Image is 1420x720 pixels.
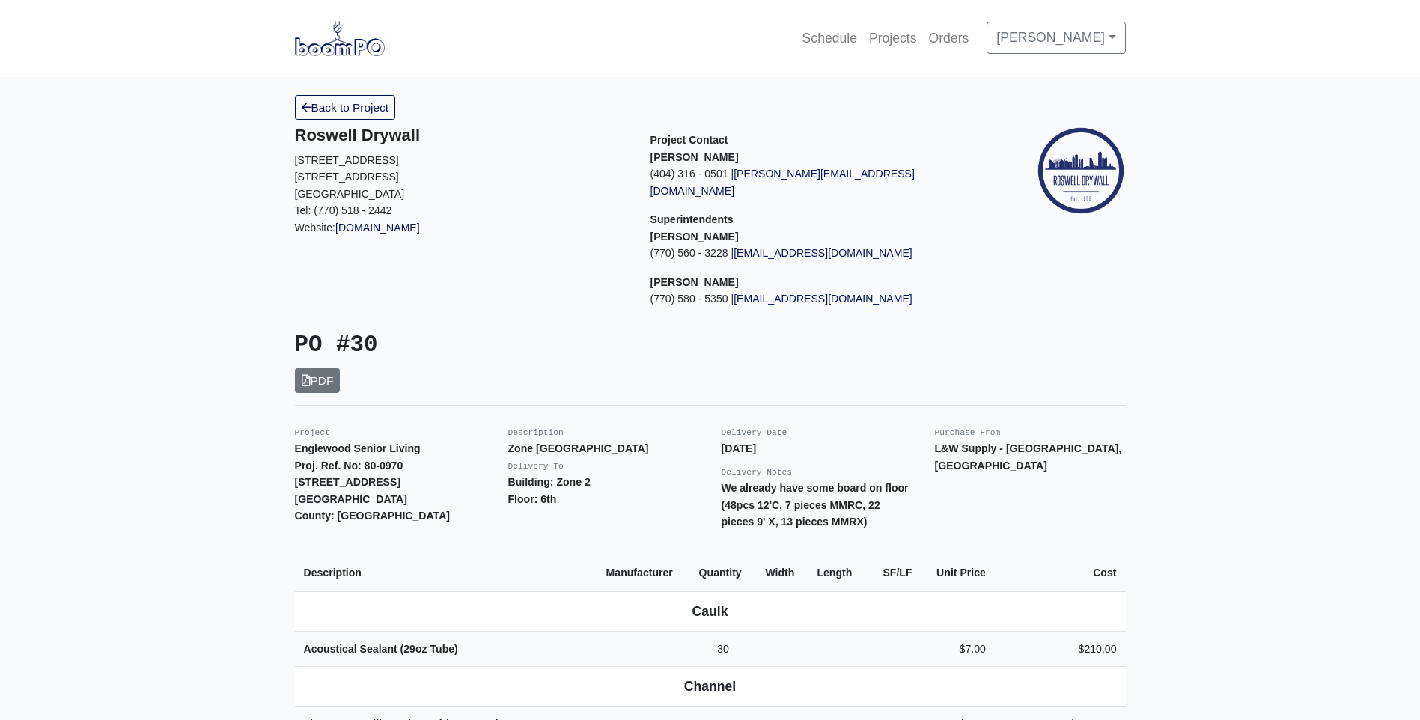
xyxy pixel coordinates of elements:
div: Website: [295,126,628,236]
img: boomPO [295,21,385,55]
a: [DOMAIN_NAME] [335,222,420,234]
p: (770) 560 - 3228 | [650,245,984,262]
small: Delivery To [508,462,564,471]
td: 30 [690,631,757,667]
th: SF/LF [866,555,921,591]
a: [PERSON_NAME] [987,22,1125,53]
p: [GEOGRAPHIC_DATA] [295,186,628,203]
small: Delivery Date [722,428,787,437]
th: Cost [995,555,1126,591]
th: Description [295,555,597,591]
b: Caulk [692,604,728,619]
span: Superintendents [650,213,734,225]
small: Project [295,428,330,437]
strong: Englewood Senior Living [295,442,421,454]
span: Project Contact [650,134,728,146]
strong: Proj. Ref. No: 80-0970 [295,460,403,472]
p: L&W Supply - [GEOGRAPHIC_DATA], [GEOGRAPHIC_DATA] [935,440,1126,474]
th: Width [756,555,808,591]
p: [STREET_ADDRESS] [295,168,628,186]
p: (404) 316 - 0501 | [650,165,984,199]
strong: [DATE] [722,442,757,454]
strong: Zone [GEOGRAPHIC_DATA] [508,442,649,454]
p: (770) 580 - 5350 | [650,290,984,308]
strong: [PERSON_NAME] [650,151,739,163]
strong: Building: Zone 2 [508,476,591,488]
td: $7.00 [921,631,995,667]
strong: [GEOGRAPHIC_DATA] [295,493,407,505]
a: Schedule [796,22,863,55]
th: Unit Price [921,555,995,591]
h5: Roswell Drywall [295,126,628,145]
p: [STREET_ADDRESS] [295,152,628,169]
small: Description [508,428,564,437]
a: [EMAIL_ADDRESS][DOMAIN_NAME] [734,247,912,259]
strong: [PERSON_NAME] [650,276,739,288]
h3: PO #30 [295,332,699,359]
a: Back to Project [295,95,396,120]
a: PDF [295,368,341,393]
a: Projects [863,22,923,55]
a: Orders [923,22,975,55]
th: Length [808,555,866,591]
p: Tel: (770) 518 - 2442 [295,202,628,219]
strong: Floor: 6th [508,493,557,505]
a: [EMAIL_ADDRESS][DOMAIN_NAME] [734,293,912,305]
a: [PERSON_NAME][EMAIL_ADDRESS][DOMAIN_NAME] [650,168,915,197]
b: Channel [684,679,736,694]
strong: Acoustical Sealant (29oz Tube) [304,643,458,655]
small: Purchase From [935,428,1001,437]
strong: [STREET_ADDRESS] [295,476,401,488]
th: Manufacturer [597,555,690,591]
small: Delivery Notes [722,468,793,477]
strong: We already have some board on floor (48pcs 12'C, 7 pieces MMRC, 22 pieces 9' X, 13 pieces MMRX) [722,482,909,528]
td: $210.00 [995,631,1126,667]
strong: County: [GEOGRAPHIC_DATA] [295,510,451,522]
th: Quantity [690,555,757,591]
strong: [PERSON_NAME] [650,231,739,242]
